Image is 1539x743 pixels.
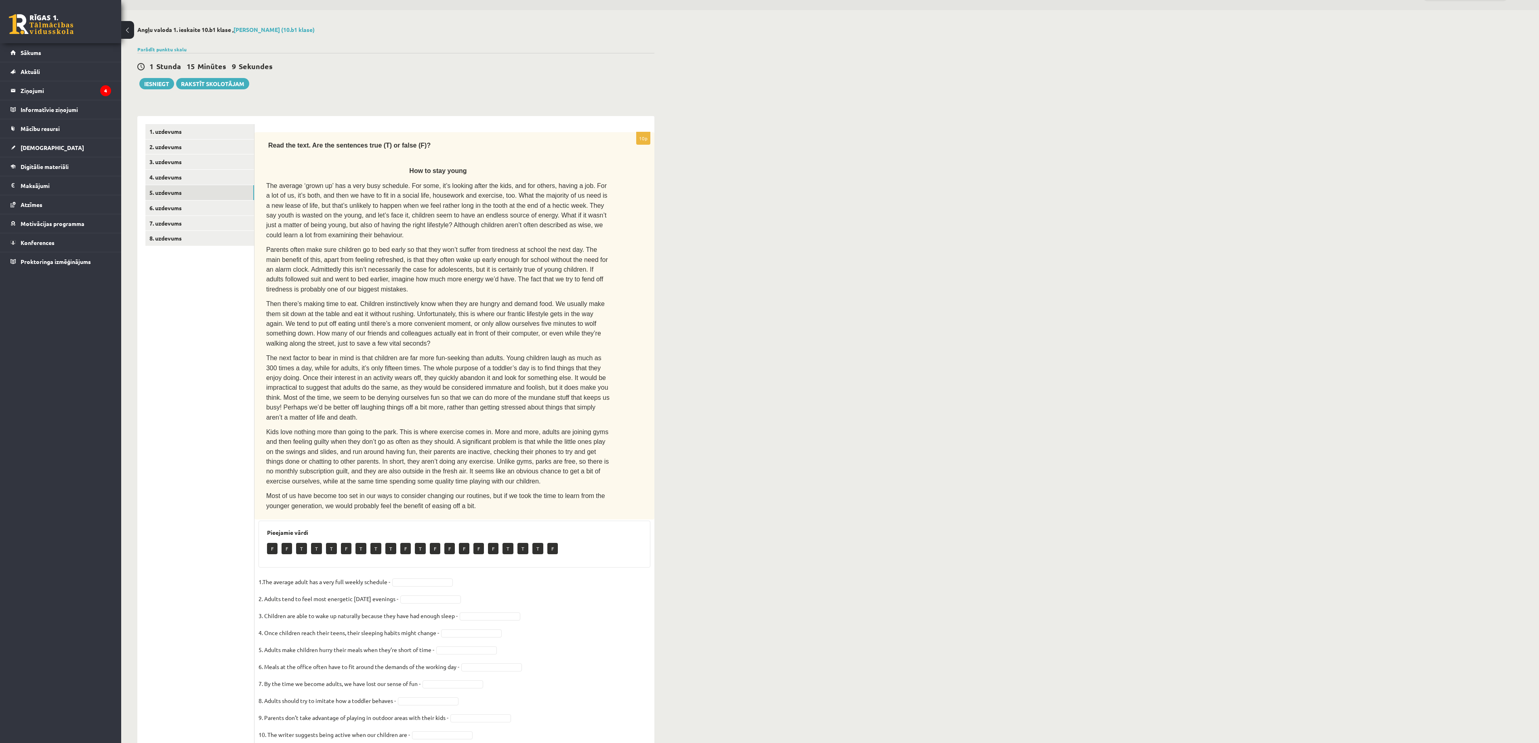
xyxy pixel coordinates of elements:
p: F [267,543,278,554]
span: Stunda [156,61,181,71]
a: Aktuāli [11,62,111,81]
p: 3. Children are able to wake up naturally because they have had enough sleep - [259,610,458,622]
legend: Ziņojumi [21,81,111,100]
p: T [296,543,307,554]
p: 2. Adults tend to feel most energetic [DATE] evenings - [259,593,398,605]
span: Aktuāli [21,68,40,75]
a: Sākums [11,43,111,62]
a: Atzīmes [11,195,111,214]
span: 15 [187,61,195,71]
span: Atzīmes [21,201,42,208]
span: 1 [149,61,153,71]
a: 4. uzdevums [145,170,254,185]
p: F [459,543,469,554]
p: 8. Adults should try to imitate how a toddler behaves - [259,694,396,707]
span: Parents often make sure children go to bed early so that they won’t suffer from tiredness at scho... [266,246,608,293]
span: Minūtes [198,61,226,71]
a: 7. uzdevums [145,216,254,231]
a: 5. uzdevums [145,185,254,200]
span: Then there’s making time to eat. Children instinctively know when they are hungry and demand food... [266,300,605,347]
a: Informatīvie ziņojumi [11,100,111,119]
p: T [385,543,396,554]
a: 8. uzdevums [145,231,254,246]
a: Rakstīt skolotājam [176,78,249,89]
button: Iesniegt [139,78,174,89]
p: F [488,543,498,554]
p: T [355,543,366,554]
p: 9. Parents don’t take advantage of playing in outdoor areas with their kids - [259,711,448,724]
p: 5. Adults make children hurry their meals when they’re short of time - [259,644,434,656]
p: F [473,543,484,554]
p: 10. The writer suggests being active when our children are - [259,728,410,741]
span: [DEMOGRAPHIC_DATA] [21,144,84,151]
span: Motivācijas programma [21,220,84,227]
p: T [326,543,337,554]
a: 3. uzdevums [145,154,254,169]
p: T [532,543,543,554]
h2: Angļu valoda 1. ieskaite 10.b1 klase , [137,26,654,33]
p: T [415,543,426,554]
p: F [341,543,351,554]
span: Read the text. Are the sentences true (T) or false (F)? [268,142,431,149]
span: Digitālie materiāli [21,163,69,170]
p: 4. Once children reach their teens, their sleeping habits might change - [259,627,439,639]
span: The average ‘grown up’ has a very busy schedule. For some, it’s looking after the kids, and for o... [266,182,608,239]
legend: Informatīvie ziņojumi [21,100,111,119]
a: Maksājumi [11,176,111,195]
p: F [430,543,440,554]
p: F [282,543,292,554]
a: 6. uzdevums [145,201,254,215]
a: 2. uzdevums [145,139,254,154]
p: 7. By the time we become adults, we have lost our sense of fun - [259,678,420,690]
a: Parādīt punktu skalu [137,46,187,53]
span: Kids love nothing more than going to the park. This is where exercise comes in. More and more, ad... [266,428,609,485]
span: Sākums [21,49,41,56]
span: Sekundes [239,61,273,71]
a: Motivācijas programma [11,214,111,233]
a: Digitālie materiāli [11,157,111,176]
a: [PERSON_NAME] (10.b1 klase) [233,26,315,33]
a: Konferences [11,233,111,252]
span: Konferences [21,239,55,246]
p: T [502,543,513,554]
span: Proktoringa izmēģinājums [21,258,91,265]
a: Proktoringa izmēģinājums [11,252,111,271]
span: 9 [232,61,236,71]
p: F [444,543,455,554]
a: Ziņojumi4 [11,81,111,100]
a: [DEMOGRAPHIC_DATA] [11,138,111,157]
p: T [370,543,381,554]
i: 4 [100,85,111,96]
p: T [311,543,322,554]
h3: Pieejamie vārdi [267,529,642,536]
p: 6. Meals at the office often have to fit around the demands of the working day - [259,661,459,673]
a: 1. uzdevums [145,124,254,139]
p: T [517,543,528,554]
a: Rīgas 1. Tālmācības vidusskola [9,14,74,34]
span: The next factor to bear in mind is that children are far more fun-seeking than adults. Young chil... [266,355,610,420]
span: Most of us have become too set in our ways to consider changing our routines, but if we took the ... [266,492,605,509]
p: F [400,543,411,554]
p: 1.The average adult has a very full weekly schedule - [259,576,390,588]
p: F [547,543,558,554]
a: Mācību resursi [11,119,111,138]
span: Mācību resursi [21,125,60,132]
p: 10p [636,132,650,145]
span: How to stay young [409,167,467,174]
legend: Maksājumi [21,176,111,195]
